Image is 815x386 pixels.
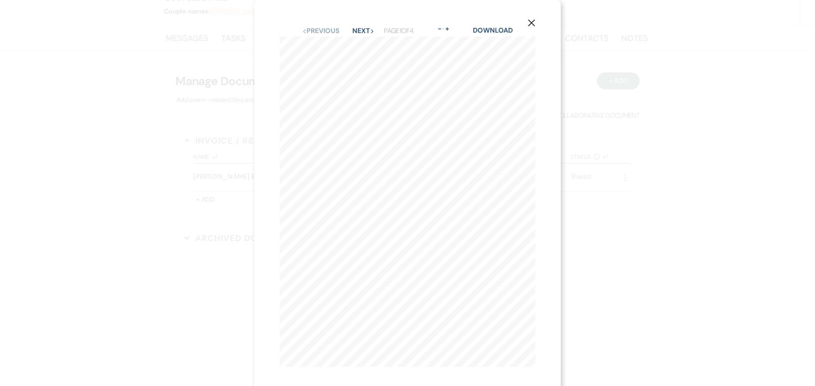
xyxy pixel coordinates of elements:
[384,25,413,36] p: Page 1 of 4
[473,26,512,35] a: Download
[444,25,451,32] button: +
[352,28,374,34] button: Next
[436,25,443,32] button: -
[302,28,339,34] button: Previous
